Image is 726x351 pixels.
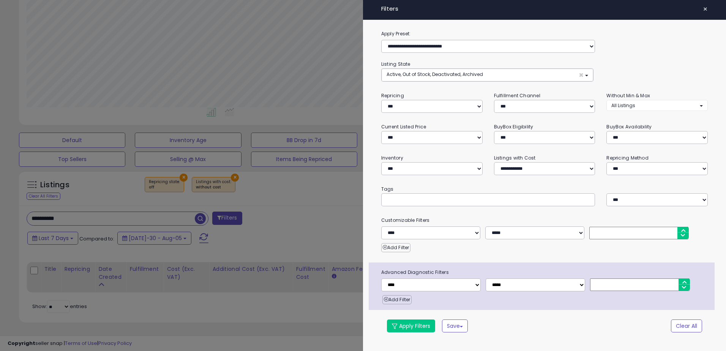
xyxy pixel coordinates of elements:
[387,71,483,77] span: Active, Out of Stock, Deactivated, Archived
[579,71,584,79] span: ×
[494,92,540,99] small: Fulfillment Channel
[382,69,593,81] button: Active, Out of Stock, Deactivated, Archived ×
[611,102,635,109] span: All Listings
[382,295,412,304] button: Add Filter
[376,30,713,38] label: Apply Preset:
[381,123,426,130] small: Current Listed Price
[494,155,536,161] small: Listings with Cost
[381,6,708,12] h4: Filters
[381,61,410,67] small: Listing State
[376,268,715,277] span: Advanced Diagnostic Filters
[606,123,652,130] small: BuyBox Availability
[700,4,711,14] button: ×
[376,216,713,225] small: Customizable Filters
[671,319,702,332] button: Clear All
[606,155,649,161] small: Repricing Method
[606,92,650,99] small: Without Min & Max
[387,319,435,332] button: Apply Filters
[442,319,468,332] button: Save
[381,243,410,252] button: Add Filter
[381,155,403,161] small: Inventory
[381,92,404,99] small: Repricing
[606,100,708,111] button: All Listings
[703,4,708,14] span: ×
[494,123,533,130] small: BuyBox Eligibility
[376,185,713,193] small: Tags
